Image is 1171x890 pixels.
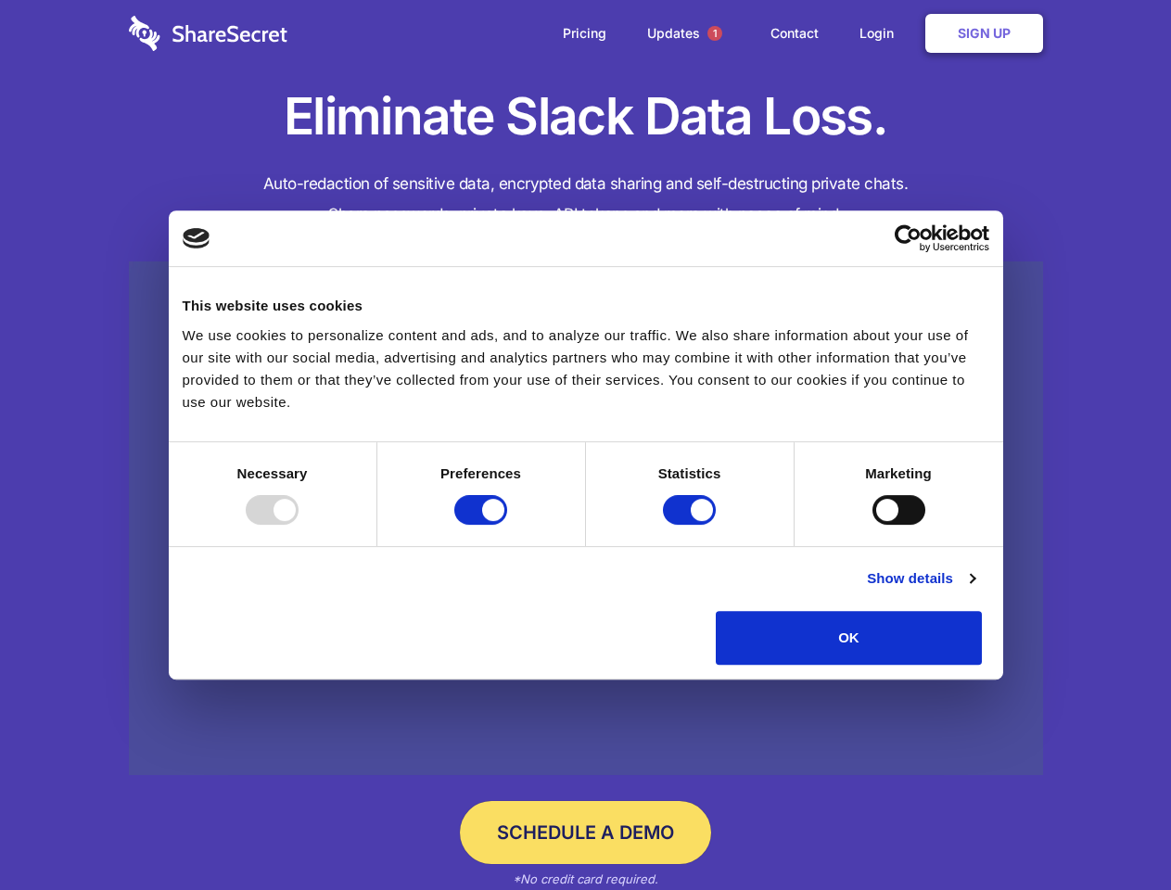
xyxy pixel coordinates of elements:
a: Schedule a Demo [460,801,711,864]
span: 1 [707,26,722,41]
div: This website uses cookies [183,295,989,317]
img: logo-wordmark-white-trans-d4663122ce5f474addd5e946df7df03e33cb6a1c49d2221995e7729f52c070b2.svg [129,16,287,51]
h1: Eliminate Slack Data Loss. [129,83,1043,150]
a: Pricing [544,5,625,62]
strong: Statistics [658,465,721,481]
a: Wistia video thumbnail [129,261,1043,776]
a: Show details [867,567,974,590]
strong: Necessary [237,465,308,481]
button: OK [716,611,982,665]
em: *No credit card required. [513,871,658,886]
h4: Auto-redaction of sensitive data, encrypted data sharing and self-destructing private chats. Shar... [129,169,1043,230]
strong: Preferences [440,465,521,481]
strong: Marketing [865,465,932,481]
a: Contact [752,5,837,62]
img: logo [183,228,210,248]
a: Sign Up [925,14,1043,53]
a: Usercentrics Cookiebot - opens in a new window [827,224,989,252]
div: We use cookies to personalize content and ads, and to analyze our traffic. We also share informat... [183,324,989,413]
a: Login [841,5,922,62]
